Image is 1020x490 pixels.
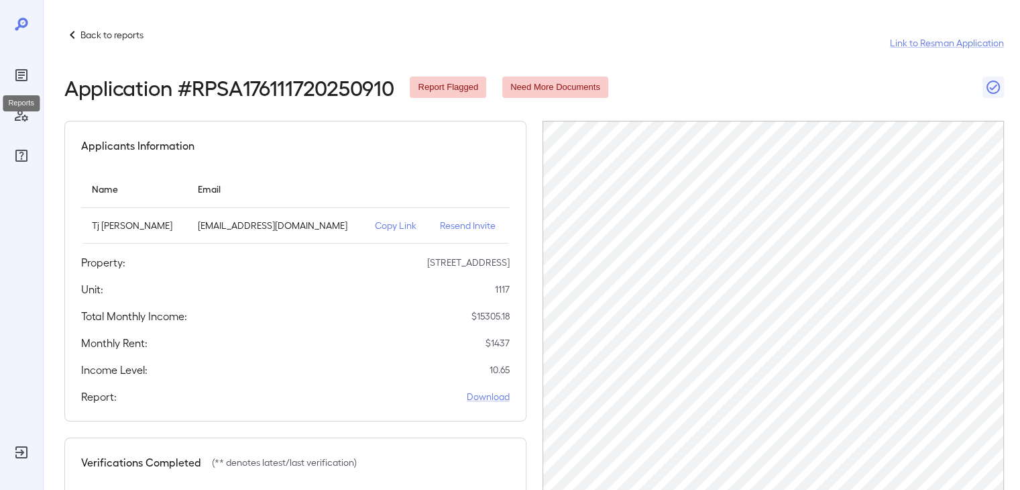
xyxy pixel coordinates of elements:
span: Need More Documents [502,81,608,94]
h5: Unit: [81,281,103,297]
h5: Property: [81,254,125,271]
div: Reports [3,95,40,111]
div: Manage Users [11,105,32,126]
div: Log Out [11,442,32,463]
p: Back to reports [80,28,144,42]
table: simple table [81,170,510,244]
p: (** denotes latest/last verification) [212,456,357,469]
h5: Monthly Rent: [81,335,148,351]
h5: Applicants Information [81,138,194,154]
p: 1117 [495,283,510,296]
p: Tj [PERSON_NAME] [92,219,176,232]
button: Close Report [982,77,1004,98]
h2: Application # RPSA176111720250910 [64,75,394,99]
p: $ 15305.18 [471,309,510,323]
div: Reports [11,64,32,86]
p: $ 1437 [486,336,510,350]
th: Email [187,170,364,208]
th: Name [81,170,187,208]
a: Download [467,390,510,403]
span: Report Flagged [410,81,486,94]
p: Resend Invite [440,219,498,232]
a: Link to Resman Application [890,36,1004,50]
h5: Income Level: [81,362,148,378]
h5: Total Monthly Income: [81,308,187,324]
h5: Verifications Completed [81,454,201,471]
p: Copy Link [375,219,418,232]
h5: Report: [81,389,117,405]
div: FAQ [11,145,32,166]
p: [EMAIL_ADDRESS][DOMAIN_NAME] [198,219,353,232]
p: [STREET_ADDRESS] [427,256,510,269]
p: 10.65 [490,363,510,377]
